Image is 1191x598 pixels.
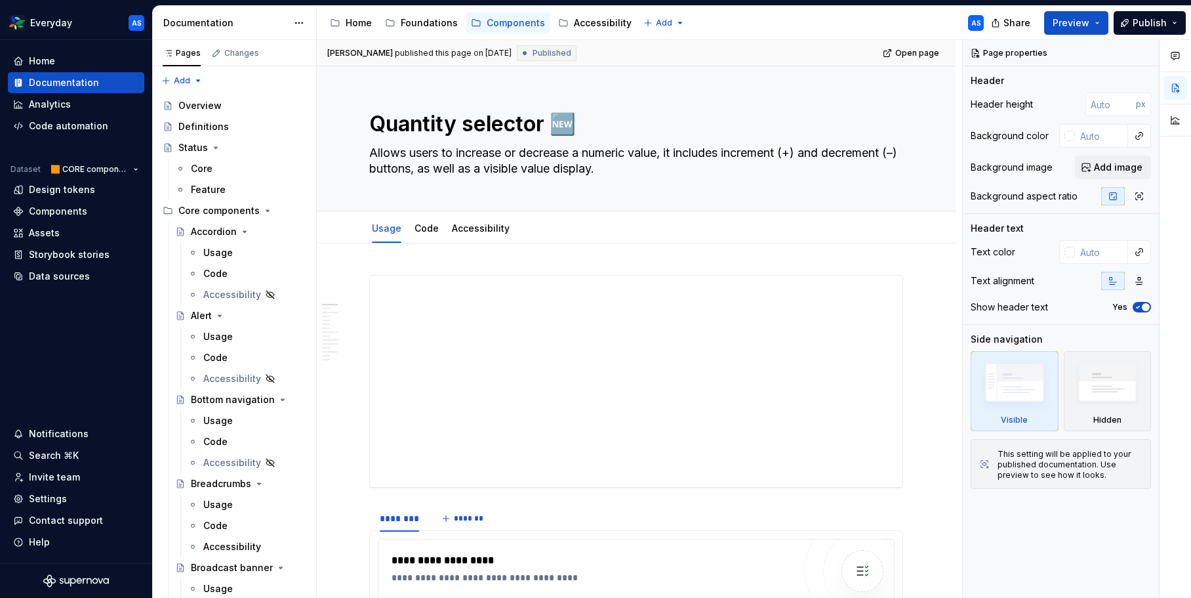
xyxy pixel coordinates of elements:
div: Accordion [191,225,237,238]
a: Home [325,12,377,33]
a: Accessibility [182,536,311,557]
div: Usage [203,330,233,343]
label: Yes [1112,302,1127,312]
button: Search ⌘K [8,445,144,466]
button: Preview [1044,11,1108,35]
div: Data sources [29,270,90,283]
button: Share [984,11,1039,35]
div: Components [487,16,545,30]
span: 🟧 CORE components [50,164,128,175]
div: Home [29,54,55,68]
div: Usage [367,214,407,242]
a: Status [157,137,311,158]
a: Foundations [380,12,463,33]
div: Alert [191,309,212,322]
a: Accessibility [182,452,311,473]
div: Code [203,435,228,448]
div: Text alignment [971,274,1034,288]
div: Components [29,205,87,218]
div: Definitions [178,120,229,133]
a: Broadcast banner [170,557,311,578]
div: Core components [178,204,260,217]
div: Design tokens [29,183,95,196]
span: [PERSON_NAME] [327,48,393,58]
textarea: Allows users to increase or decrease a numeric value, it includes increment (+) and decrement (–)... [367,142,900,179]
span: Publish [1133,16,1167,30]
div: Code [203,351,228,364]
div: AS [132,18,142,28]
div: Code automation [29,119,108,133]
div: Code [203,267,228,280]
div: Foundations [401,16,458,30]
a: Settings [8,488,144,509]
div: Bottom navigation [191,393,275,406]
div: Core [191,162,212,175]
div: Visible [971,351,1059,431]
span: Add image [1094,161,1142,174]
div: Code [203,519,228,532]
div: Storybook stories [29,248,110,261]
div: Background image [971,161,1053,174]
a: Usage [182,242,311,263]
div: Dataset [10,164,41,175]
div: Hidden [1064,351,1152,431]
div: Assets [29,226,60,240]
div: Overview [178,99,222,112]
div: Home [346,16,372,30]
svg: Supernova Logo [43,574,109,587]
div: Status [178,141,208,154]
div: Usage [203,246,233,259]
div: Side navigation [971,333,1043,346]
div: Header height [971,98,1033,111]
a: Invite team [8,467,144,488]
div: Visible [1001,415,1028,425]
a: Core [170,158,311,179]
div: This setting will be applied to your published documentation. Use preview to see how it looks. [998,449,1142,481]
div: Accessibility [574,16,632,30]
a: Feature [170,179,311,200]
a: Code [182,431,311,452]
a: Code [182,263,311,284]
a: Home [8,51,144,72]
a: Documentation [8,72,144,93]
div: Analytics [29,98,71,111]
p: px [1136,99,1146,110]
span: Add [656,18,672,28]
span: Share [1003,16,1030,30]
a: Design tokens [8,179,144,200]
div: Everyday [30,16,72,30]
div: Broadcast banner [191,561,273,574]
a: Analytics [8,94,144,115]
img: 551ca721-6c59-42a7-accd-e26345b0b9d6.png [9,15,25,31]
div: Background color [971,129,1049,142]
a: Definitions [157,116,311,137]
a: Data sources [8,266,144,287]
a: Accessibility [452,223,510,234]
div: Settings [29,492,67,505]
a: Accessibility [553,12,637,33]
a: Assets [8,223,144,244]
span: Open page [895,48,939,58]
a: Components [466,12,550,33]
button: Add image [1075,156,1151,179]
div: Page tree [325,10,637,36]
a: Code automation [8,116,144,137]
button: EverydayAS [3,9,150,37]
input: Auto [1085,93,1136,116]
div: Accessibility [203,456,261,469]
input: Auto [1075,124,1128,148]
div: Usage [203,414,233,427]
div: Hidden [1093,415,1121,425]
div: Code [409,214,444,242]
div: Help [29,536,50,549]
div: Accessibility [203,288,261,301]
div: Pages [163,48,201,58]
a: Usage [182,410,311,431]
div: Accessibility [203,540,261,553]
a: Usage [372,223,401,234]
div: Accessibility [447,214,515,242]
div: Search ⌘K [29,449,79,462]
div: Documentation [29,76,99,89]
a: Overview [157,95,311,116]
